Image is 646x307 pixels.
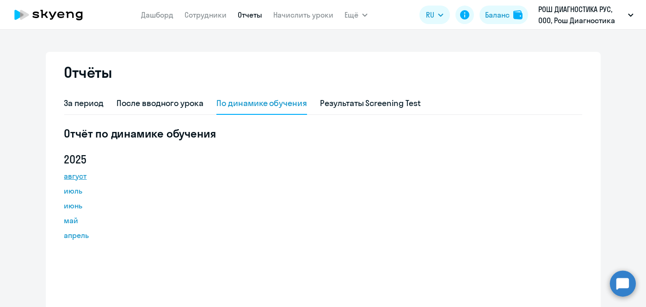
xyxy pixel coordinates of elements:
div: По динамике обучения [216,97,307,109]
a: Отчеты [238,10,262,19]
p: РОШ ДИАГНОСТИКА РУС, ООО, Рош Диагностика постоплата [538,4,624,26]
span: Ещё [345,9,358,20]
a: июль [64,185,148,196]
button: RU [419,6,450,24]
a: апрель [64,230,148,241]
h5: Отчёт по динамике обучения [64,126,582,141]
a: август [64,170,148,182]
span: RU [426,9,434,20]
a: Дашборд [141,10,173,19]
h2: Отчёты [64,63,112,81]
div: Результаты Screening Test [320,97,421,109]
div: После вводного урока [117,97,203,109]
button: РОШ ДИАГНОСТИКА РУС, ООО, Рош Диагностика постоплата [534,4,638,26]
h5: 2025 [64,152,148,167]
div: За период [64,97,104,109]
button: Ещё [345,6,368,24]
a: июнь [64,200,148,211]
a: май [64,215,148,226]
button: Балансbalance [480,6,528,24]
a: Сотрудники [185,10,227,19]
div: Баланс [485,9,510,20]
img: balance [513,10,523,19]
a: Начислить уроки [273,10,333,19]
